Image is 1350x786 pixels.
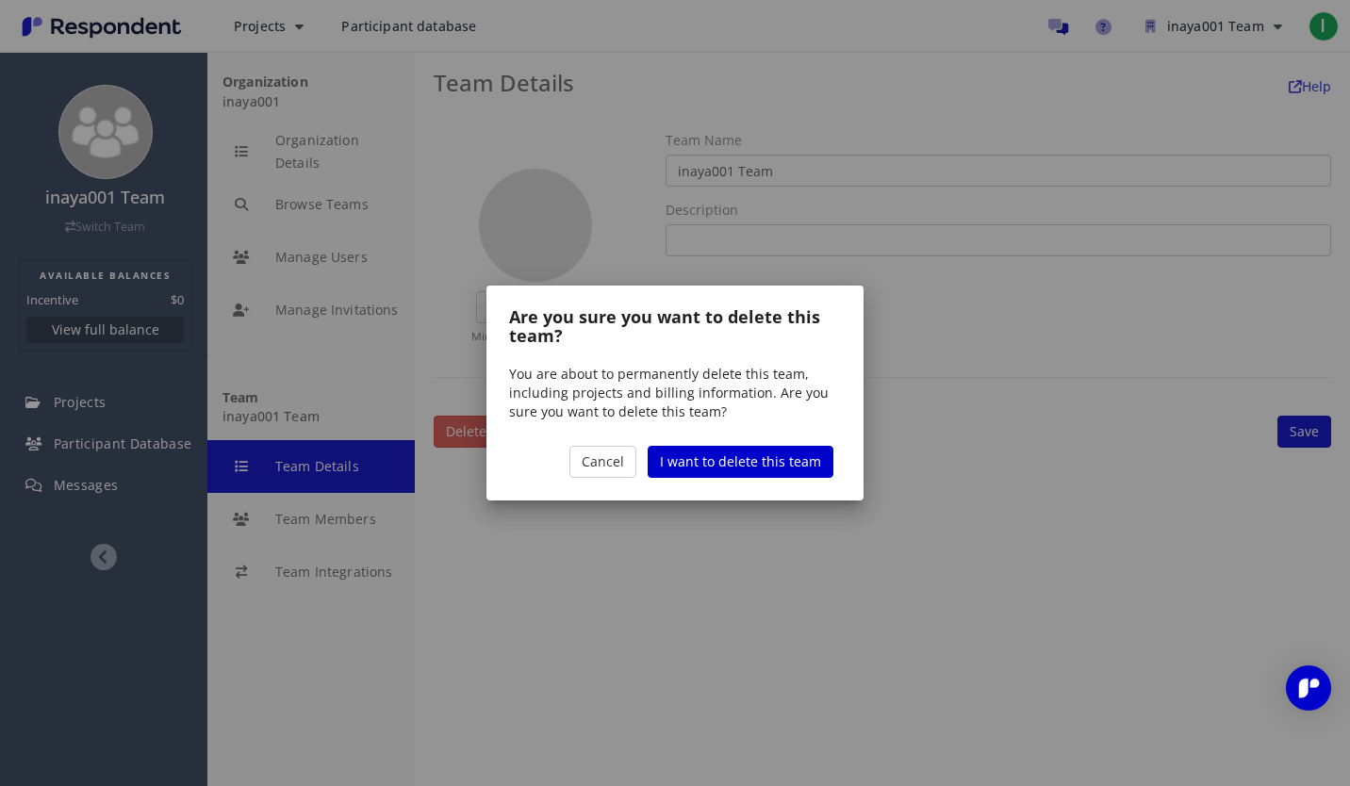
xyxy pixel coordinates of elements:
[660,452,821,470] span: I want to delete this team
[486,286,864,500] md-dialog: You are ...
[509,308,841,346] h4: Are you sure you want to delete this team?
[509,365,829,420] span: You are about to permanently delete this team, including projects and billing information. Are yo...
[569,446,636,478] a: Cancel
[1286,665,1331,711] div: Open Intercom Messenger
